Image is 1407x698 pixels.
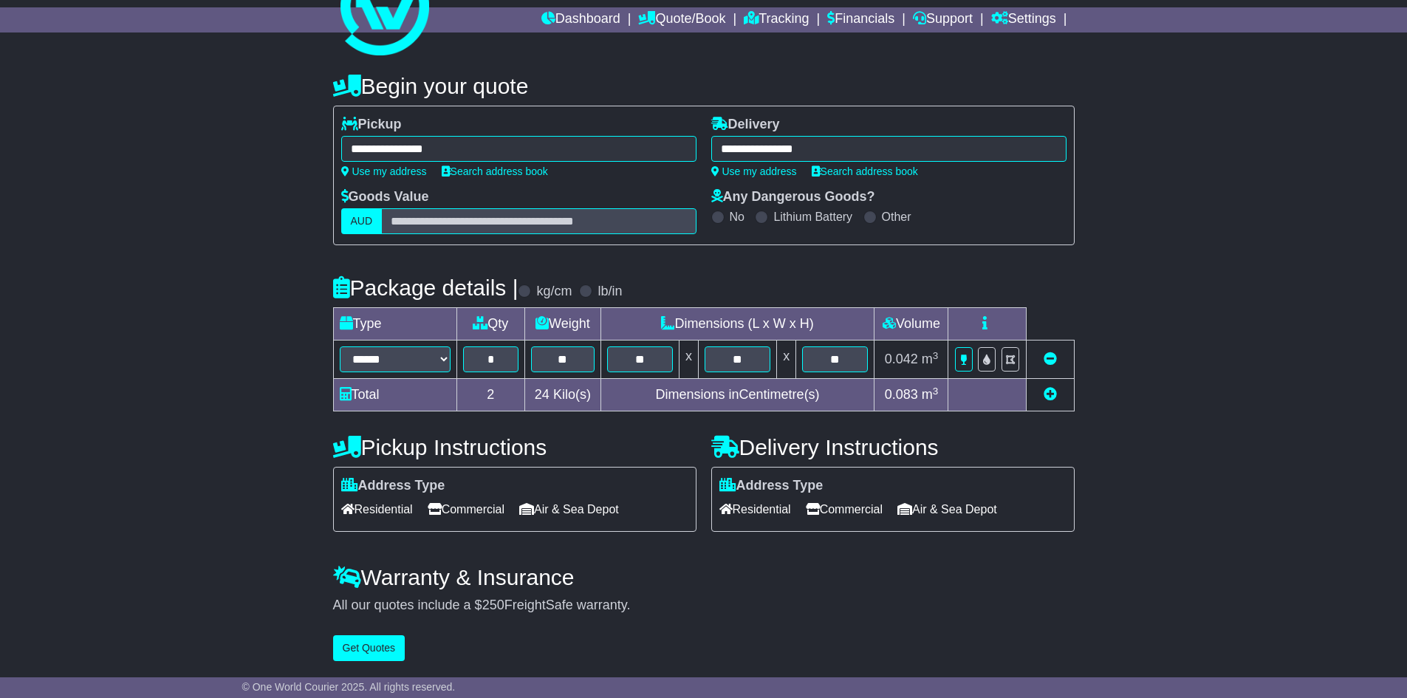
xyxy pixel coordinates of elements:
[535,387,550,402] span: 24
[719,478,824,494] label: Address Type
[525,308,601,341] td: Weight
[933,350,939,361] sup: 3
[711,165,797,177] a: Use my address
[600,379,874,411] td: Dimensions in Centimetre(s)
[442,165,548,177] a: Search address book
[536,284,572,300] label: kg/cm
[341,189,429,205] label: Goods Value
[812,165,918,177] a: Search address book
[341,117,402,133] label: Pickup
[341,478,445,494] label: Address Type
[341,208,383,234] label: AUD
[456,379,525,411] td: 2
[885,352,918,366] span: 0.042
[806,498,883,521] span: Commercial
[711,435,1075,459] h4: Delivery Instructions
[719,498,791,521] span: Residential
[333,635,405,661] button: Get Quotes
[525,379,601,411] td: Kilo(s)
[897,498,997,521] span: Air & Sea Depot
[333,598,1075,614] div: All our quotes include a $ FreightSafe warranty.
[777,341,796,379] td: x
[679,341,698,379] td: x
[333,74,1075,98] h4: Begin your quote
[885,387,918,402] span: 0.083
[711,117,780,133] label: Delivery
[333,276,518,300] h4: Package details |
[933,386,939,397] sup: 3
[711,189,875,205] label: Any Dangerous Goods?
[1044,387,1057,402] a: Add new item
[913,7,973,32] a: Support
[730,210,744,224] label: No
[541,7,620,32] a: Dashboard
[333,435,696,459] h4: Pickup Instructions
[341,165,427,177] a: Use my address
[519,498,619,521] span: Air & Sea Depot
[242,681,456,693] span: © One World Courier 2025. All rights reserved.
[333,565,1075,589] h4: Warranty & Insurance
[827,7,894,32] a: Financials
[744,7,809,32] a: Tracking
[428,498,504,521] span: Commercial
[341,498,413,521] span: Residential
[922,387,939,402] span: m
[456,308,525,341] td: Qty
[1044,352,1057,366] a: Remove this item
[922,352,939,366] span: m
[482,598,504,612] span: 250
[333,308,456,341] td: Type
[991,7,1056,32] a: Settings
[600,308,874,341] td: Dimensions (L x W x H)
[773,210,852,224] label: Lithium Battery
[882,210,911,224] label: Other
[638,7,725,32] a: Quote/Book
[598,284,622,300] label: lb/in
[333,379,456,411] td: Total
[874,308,948,341] td: Volume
